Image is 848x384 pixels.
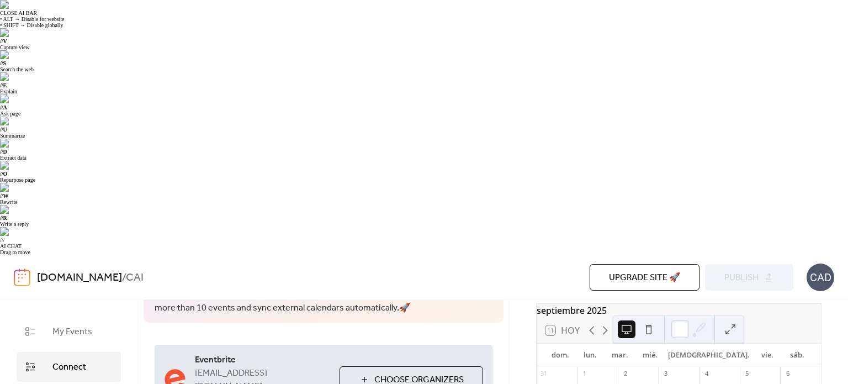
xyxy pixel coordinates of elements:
[782,344,812,366] div: sáb.
[122,267,126,288] b: /
[609,271,680,285] span: Upgrade site 🚀
[743,370,751,378] div: 5
[590,264,699,291] button: Upgrade site 🚀
[605,344,635,366] div: mar.
[621,370,629,378] div: 2
[52,325,92,339] span: My Events
[575,344,605,366] div: lun.
[545,344,575,366] div: dom.
[37,267,122,288] a: [DOMAIN_NAME]
[155,290,492,315] span: This site is currently using the free tier. to create more calendars, show more than 10 events an...
[17,352,121,382] a: Connect
[126,267,144,288] b: CAI
[52,361,86,374] span: Connect
[537,304,821,317] div: septiembre 2025
[195,354,331,367] span: Eventbrite
[661,370,670,378] div: 3
[807,264,834,291] div: CAD
[752,344,782,366] div: vie.
[540,370,548,378] div: 31
[14,269,30,286] img: logo
[702,370,711,378] div: 4
[783,370,792,378] div: 6
[665,344,752,366] div: [DEMOGRAPHIC_DATA].
[580,370,589,378] div: 1
[635,344,665,366] div: mié.
[17,317,121,346] a: My Events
